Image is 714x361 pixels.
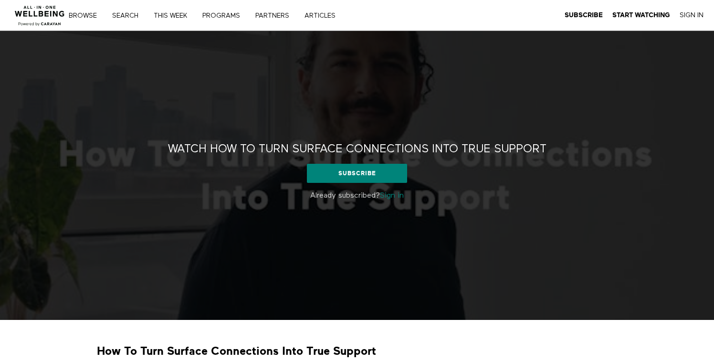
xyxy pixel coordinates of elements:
[612,11,670,19] strong: Start Watching
[380,192,404,200] a: Sign in
[565,11,603,19] strong: Subscribe
[65,12,107,19] a: Browse
[565,11,603,20] a: Subscribe
[109,12,148,19] a: Search
[680,11,703,20] a: Sign In
[307,164,408,183] a: Subscribe
[168,142,546,157] h2: Watch How To Turn Surface Connections Into True Support
[252,190,462,202] p: Already subscribed?
[75,11,355,20] nav: Primary
[97,344,376,359] strong: How To Turn Surface Connections Into True Support
[199,12,250,19] a: PROGRAMS
[252,12,299,19] a: PARTNERS
[612,11,670,20] a: Start Watching
[150,12,197,19] a: THIS WEEK
[301,12,346,19] a: ARTICLES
